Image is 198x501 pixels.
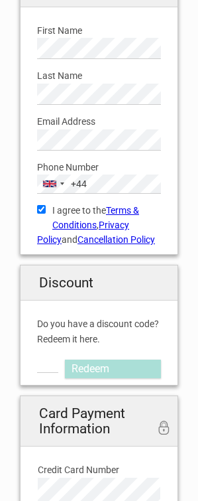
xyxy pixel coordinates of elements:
label: Email Address [37,114,161,129]
a: Redeem [65,360,161,378]
label: I agree to the , and [37,203,161,248]
h2: Discount [21,265,177,301]
label: Last Name [37,68,161,83]
label: Credit Card Number [38,463,160,477]
label: Do you have a discount code? Redeem it here. [37,317,161,346]
div: +44 [71,177,87,191]
label: First Name [37,23,161,38]
label: Phone Number [37,160,161,175]
a: Cancellation Policy [77,234,155,245]
a: Terms & Conditions [52,205,139,230]
h2: Card Payment Information [21,396,177,447]
button: Selected country [38,175,87,192]
i: 256bit encryption [157,421,171,437]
